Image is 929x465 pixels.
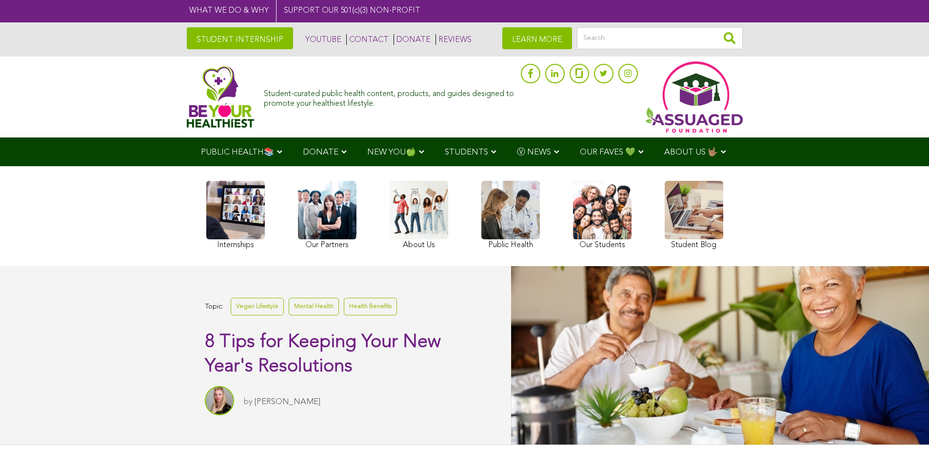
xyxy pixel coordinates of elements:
img: Cynthia Cherise Murphy [205,386,234,415]
a: Vegan Lifestyle [231,298,284,315]
img: Assuaged [187,66,255,128]
span: Ⓥ NEWS [517,148,551,156]
span: 8 Tips for Keeping Your New Year's Resolutions [205,333,441,376]
span: ABOUT US 🤟🏽 [664,148,718,156]
a: [PERSON_NAME] [255,398,320,406]
a: YOUTUBE [303,34,341,45]
div: Student-curated public health content, products, and guides designed to promote your healthiest l... [264,85,515,108]
img: glassdoor [575,68,582,78]
a: CONTACT [346,34,389,45]
a: Mental Health [289,298,339,315]
span: NEW YOU🍏 [367,148,416,156]
input: Search [577,27,743,49]
span: OUR FAVES 💚 [580,148,635,156]
span: STUDENTS [445,148,488,156]
span: PUBLIC HEALTH📚 [201,148,274,156]
a: REVIEWS [435,34,472,45]
a: DONATE [394,34,431,45]
a: STUDENT INTERNSHIP [187,27,293,49]
div: Navigation Menu [187,137,743,166]
iframe: Chat Widget [880,418,929,465]
a: LEARN MORE [502,27,572,49]
span: by [244,398,253,406]
span: DONATE [303,148,338,156]
img: Assuaged App [645,61,743,133]
a: Health Benefits [344,298,397,315]
span: Topic: [205,300,223,313]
